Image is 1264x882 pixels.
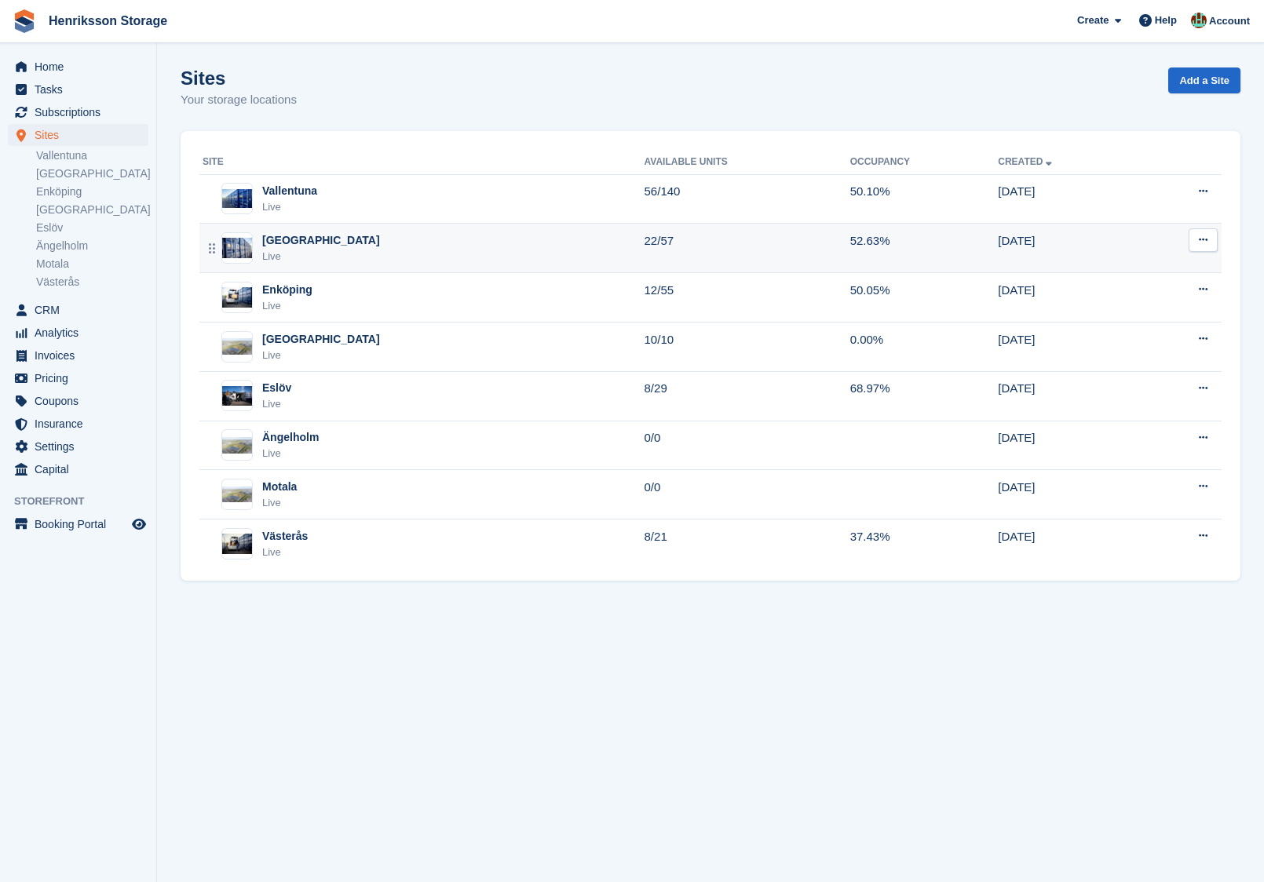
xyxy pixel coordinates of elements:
[35,299,129,321] span: CRM
[1077,13,1109,28] span: Create
[850,174,999,224] td: 50.10%
[262,429,319,446] div: Ängelholm
[222,534,252,554] img: Image of Västerås site
[1168,67,1240,93] a: Add a Site
[262,331,380,348] div: [GEOGRAPHIC_DATA]
[36,184,148,199] a: Enköping
[8,513,148,535] a: menu
[35,78,129,100] span: Tasks
[262,199,317,215] div: Live
[645,519,850,568] td: 8/21
[998,470,1139,519] td: [DATE]
[36,148,148,163] a: Vallentuna
[36,239,148,253] a: Ängelholm
[262,183,317,199] div: Vallentuna
[222,386,252,406] img: Image of Eslöv site
[645,150,850,175] th: Available Units
[998,174,1139,224] td: [DATE]
[8,299,148,321] a: menu
[222,487,252,503] img: Image of Motala site
[8,322,148,344] a: menu
[850,323,999,372] td: 0.00%
[998,323,1139,372] td: [DATE]
[262,282,312,298] div: Enköping
[35,322,129,344] span: Analytics
[1191,13,1207,28] img: Isak Martinelle
[8,101,148,123] a: menu
[222,287,252,308] img: Image of Enköping site
[14,494,156,509] span: Storefront
[130,515,148,534] a: Preview store
[262,446,319,461] div: Live
[8,458,148,480] a: menu
[1155,13,1177,28] span: Help
[850,273,999,323] td: 50.05%
[645,174,850,224] td: 56/140
[262,479,297,495] div: Motala
[181,91,297,109] p: Your storage locations
[36,257,148,272] a: Motala
[35,344,129,366] span: Invoices
[998,156,1055,167] a: Created
[35,458,129,480] span: Capital
[1209,13,1250,29] span: Account
[222,238,252,258] img: Image of Halmstad site
[222,338,252,355] img: Image of Kristianstad site
[8,56,148,78] a: menu
[262,348,380,363] div: Live
[36,275,148,290] a: Västerås
[35,513,129,535] span: Booking Portal
[262,298,312,314] div: Live
[35,367,129,389] span: Pricing
[998,371,1139,421] td: [DATE]
[645,273,850,323] td: 12/55
[645,323,850,372] td: 10/10
[8,390,148,412] a: menu
[36,202,148,217] a: [GEOGRAPHIC_DATA]
[850,150,999,175] th: Occupancy
[36,166,148,181] a: [GEOGRAPHIC_DATA]
[35,101,129,123] span: Subscriptions
[35,56,129,78] span: Home
[42,8,174,34] a: Henriksson Storage
[8,78,148,100] a: menu
[645,421,850,470] td: 0/0
[998,421,1139,470] td: [DATE]
[8,413,148,435] a: menu
[35,436,129,457] span: Settings
[35,390,129,412] span: Coupons
[998,273,1139,323] td: [DATE]
[645,371,850,421] td: 8/29
[262,380,291,396] div: Eslöv
[199,150,645,175] th: Site
[850,371,999,421] td: 68.97%
[8,436,148,457] a: menu
[262,528,308,545] div: Västerås
[262,545,308,560] div: Live
[262,495,297,511] div: Live
[8,124,148,146] a: menu
[850,224,999,273] td: 52.63%
[645,470,850,519] td: 0/0
[35,124,129,146] span: Sites
[262,396,291,412] div: Live
[222,189,252,208] img: Image of Vallentuna site
[181,67,297,89] h1: Sites
[8,367,148,389] a: menu
[35,413,129,435] span: Insurance
[222,437,252,454] img: Image of Ängelholm site
[262,232,380,249] div: [GEOGRAPHIC_DATA]
[645,224,850,273] td: 22/57
[262,249,380,264] div: Live
[850,519,999,568] td: 37.43%
[998,519,1139,568] td: [DATE]
[13,9,36,33] img: stora-icon-8386f47178a22dfd0bd8f6a31ec36ba5ce8667c1dd55bd0f319d3a0aa187defe.svg
[998,224,1139,273] td: [DATE]
[36,220,148,235] a: Eslöv
[8,344,148,366] a: menu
